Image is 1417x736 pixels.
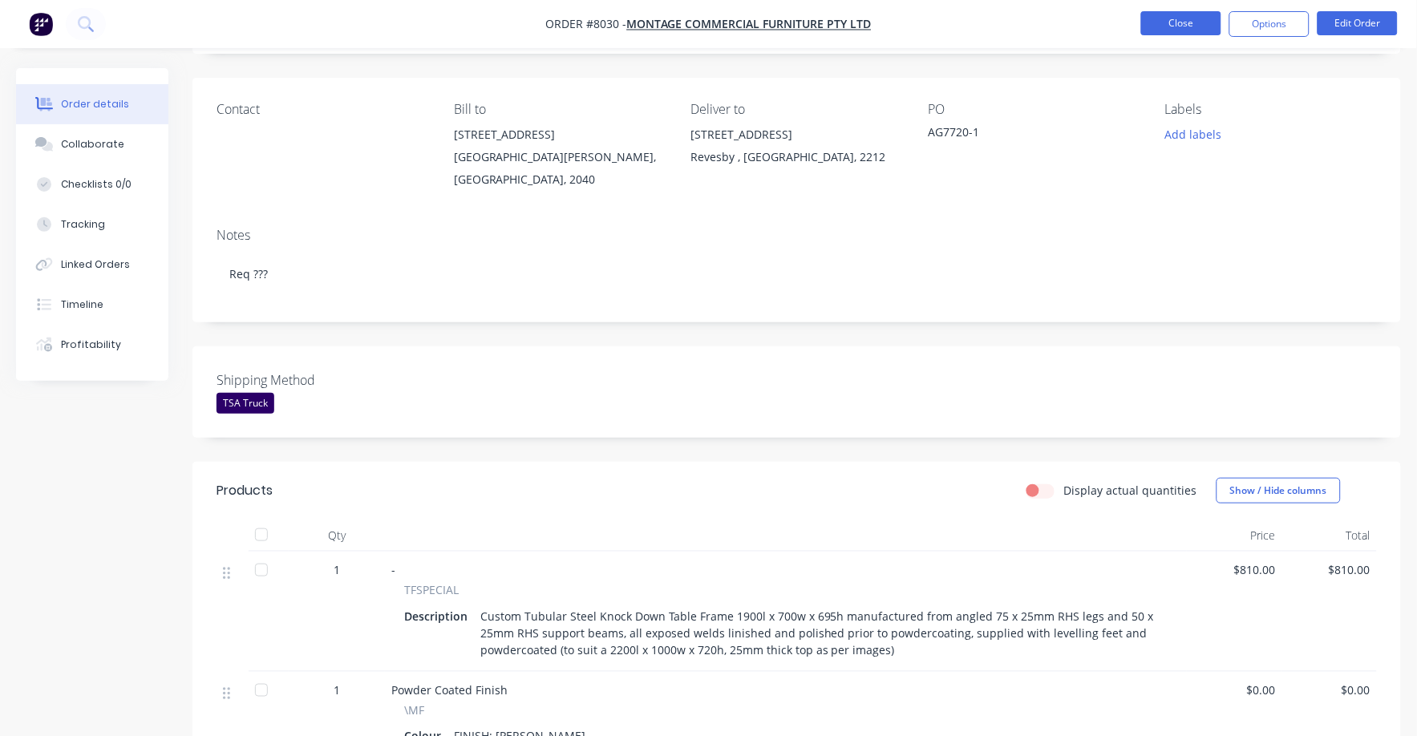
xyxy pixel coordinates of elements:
[404,581,459,598] span: TFSPECIAL
[16,204,168,245] button: Tracking
[16,245,168,285] button: Linked Orders
[627,17,872,32] a: Montage Commercial Furniture Pty Ltd
[1165,102,1377,117] div: Labels
[1282,520,1378,552] div: Total
[217,393,274,414] div: TSA Truck
[217,370,417,390] label: Shipping Method
[16,164,168,204] button: Checklists 0/0
[16,124,168,164] button: Collaborate
[1289,681,1371,698] span: $0.00
[61,338,121,352] div: Profitability
[546,17,627,32] span: Order #8030 -
[404,702,424,718] span: \MF
[391,682,508,698] span: Powder Coated Finish
[334,561,340,578] span: 1
[454,123,666,191] div: [STREET_ADDRESS][GEOGRAPHIC_DATA][PERSON_NAME], [GEOGRAPHIC_DATA], 2040
[217,249,1377,298] div: Req ???
[61,217,105,232] div: Tracking
[289,520,385,552] div: Qty
[928,102,1140,117] div: PO
[61,137,124,152] div: Collaborate
[334,681,340,698] span: 1
[691,102,903,117] div: Deliver to
[16,285,168,325] button: Timeline
[1193,561,1276,578] span: $810.00
[391,562,395,577] span: -
[16,325,168,365] button: Profitability
[1156,123,1230,145] button: Add labels
[404,605,474,628] div: Description
[1217,478,1341,503] button: Show / Hide columns
[1064,482,1197,499] label: Display actual quantities
[1318,11,1398,35] button: Edit Order
[61,177,132,192] div: Checklists 0/0
[454,123,666,146] div: [STREET_ADDRESS]
[691,146,903,168] div: Revesby , [GEOGRAPHIC_DATA], 2212
[1229,11,1310,37] button: Options
[1289,561,1371,578] span: $810.00
[61,257,130,272] div: Linked Orders
[1141,11,1221,35] button: Close
[454,146,666,191] div: [GEOGRAPHIC_DATA][PERSON_NAME], [GEOGRAPHIC_DATA], 2040
[1193,681,1276,698] span: $0.00
[454,102,666,117] div: Bill to
[474,605,1168,661] div: Custom Tubular Steel Knock Down Table Frame 1900l x 700w x 695h manufactured from angled 75 x 25m...
[1187,520,1282,552] div: Price
[691,123,903,175] div: [STREET_ADDRESS]Revesby , [GEOGRAPHIC_DATA], 2212
[29,12,53,36] img: Factory
[61,97,129,111] div: Order details
[217,481,273,500] div: Products
[928,123,1128,146] div: AG7720-1
[16,84,168,124] button: Order details
[61,297,103,312] div: Timeline
[217,102,428,117] div: Contact
[217,228,1377,243] div: Notes
[691,123,903,146] div: [STREET_ADDRESS]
